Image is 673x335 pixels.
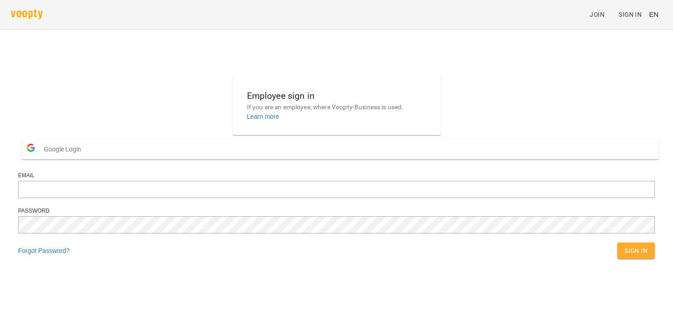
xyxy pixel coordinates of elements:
span: Google Login [44,140,86,158]
a: Sign In [615,6,645,23]
button: Sign In [617,243,655,259]
span: Sign In [625,245,648,256]
a: Join [586,6,615,23]
button: Google Login [22,139,658,159]
span: Sign In [619,9,642,20]
h6: Employee sign in [247,89,426,103]
button: EN [645,6,662,23]
a: Learn more [247,113,280,120]
button: Employee sign inIf you are an employee, where Voopty-Business is used.Learn more [240,82,434,128]
div: Email [18,172,655,180]
div: Password [18,207,655,215]
img: voopty.png [11,10,43,19]
span: EN [649,10,658,19]
p: If you are an employee, where Voopty-Business is used. [247,103,426,112]
span: Join [590,9,605,20]
a: Forgot Password? [18,247,70,254]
